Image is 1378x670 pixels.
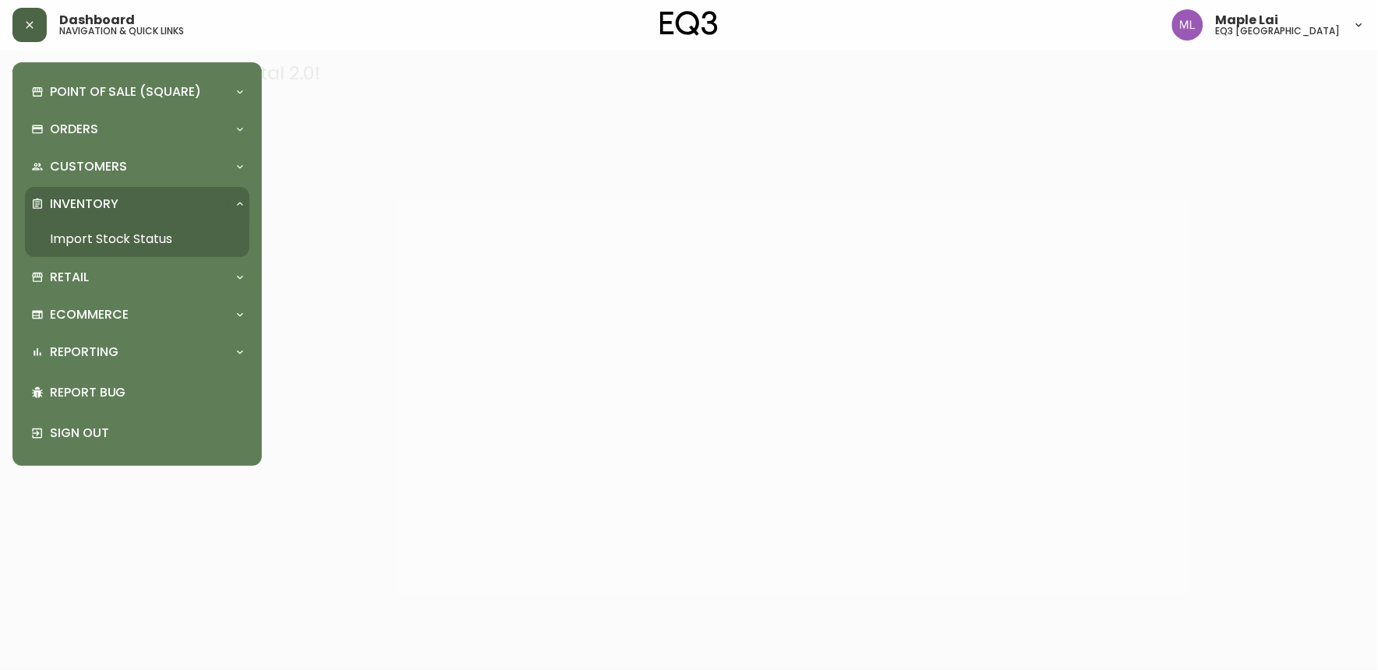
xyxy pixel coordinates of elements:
div: Customers [25,150,249,184]
img: 61e28cffcf8cc9f4e300d877dd684943 [1172,9,1203,41]
div: Sign Out [25,413,249,453]
div: Report Bug [25,372,249,413]
a: Import Stock Status [25,221,249,257]
span: Maple Lai [1216,14,1279,26]
p: Orders [50,121,98,138]
div: Inventory [25,187,249,221]
p: Point of Sale (Square) [50,83,201,100]
div: Orders [25,112,249,146]
img: logo [660,11,718,36]
span: Dashboard [59,14,135,26]
p: Retail [50,269,89,286]
p: Reporting [50,344,118,361]
p: Sign Out [50,425,243,442]
p: Ecommerce [50,306,129,323]
div: Point of Sale (Square) [25,75,249,109]
p: Report Bug [50,384,243,401]
h5: navigation & quick links [59,26,184,36]
div: Retail [25,260,249,294]
div: Ecommerce [25,298,249,332]
p: Inventory [50,196,118,213]
p: Customers [50,158,127,175]
div: Reporting [25,335,249,369]
h5: eq3 [GEOGRAPHIC_DATA] [1216,26,1341,36]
